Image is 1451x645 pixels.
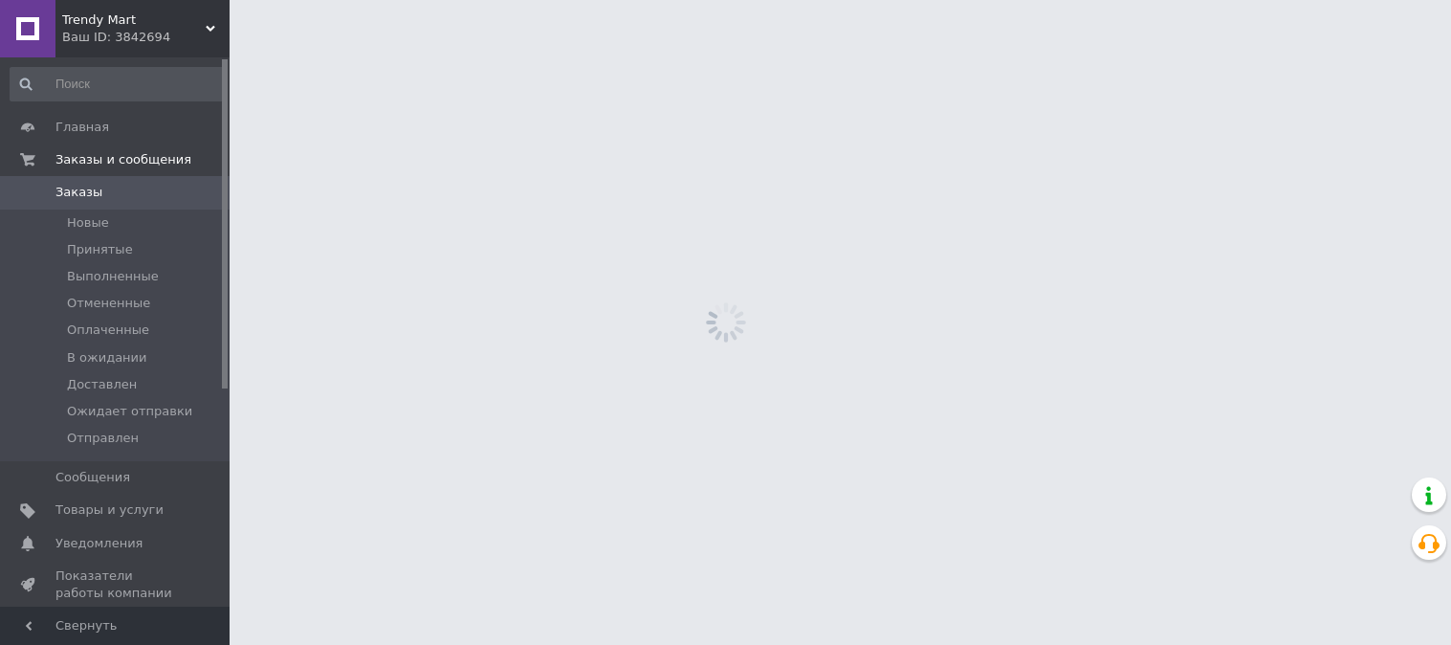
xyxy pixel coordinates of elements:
[67,268,159,285] span: Выполненные
[55,535,143,552] span: Уведомления
[55,184,102,201] span: Заказы
[67,322,149,339] span: Оплаченные
[67,376,137,393] span: Доставлен
[62,29,230,46] div: Ваш ID: 3842694
[10,67,226,101] input: Поиск
[62,11,206,29] span: Trendy Mart
[55,469,130,486] span: Сообщения
[67,241,133,258] span: Принятые
[55,151,191,168] span: Заказы и сообщения
[55,119,109,136] span: Главная
[67,403,192,420] span: Ожидает отправки
[55,567,177,602] span: Показатели работы компании
[67,295,150,312] span: Отмененные
[67,349,147,367] span: В ожидании
[67,430,139,447] span: Отправлен
[67,214,109,232] span: Новые
[55,501,164,519] span: Товары и услуги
